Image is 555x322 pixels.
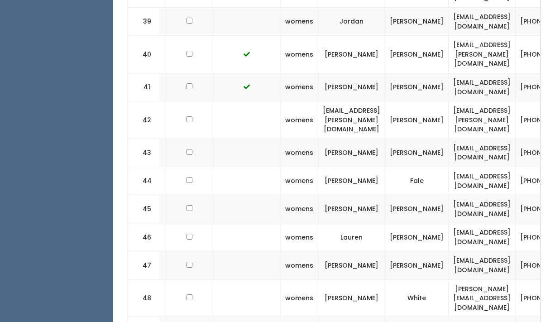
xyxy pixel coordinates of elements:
td: womens [281,195,318,223]
td: [PERSON_NAME] [385,139,449,167]
td: [EMAIL_ADDRESS][DOMAIN_NAME] [449,251,516,279]
td: [EMAIL_ADDRESS][PERSON_NAME][DOMAIN_NAME] [449,36,516,73]
td: [EMAIL_ADDRESS][DOMAIN_NAME] [449,223,516,251]
td: [PERSON_NAME] [385,251,449,279]
td: [PERSON_NAME] [318,73,385,101]
td: [PERSON_NAME] [318,139,385,167]
td: 46 [128,223,160,251]
td: [PERSON_NAME] [318,167,385,195]
td: [EMAIL_ADDRESS][DOMAIN_NAME] [449,8,516,36]
td: [EMAIL_ADDRESS][PERSON_NAME][DOMAIN_NAME] [318,101,385,139]
td: [PERSON_NAME] [385,223,449,251]
td: womens [281,101,318,139]
td: 47 [128,251,160,279]
td: womens [281,251,318,279]
td: White [385,279,449,317]
td: [EMAIL_ADDRESS][DOMAIN_NAME] [449,139,516,167]
td: [PERSON_NAME] [318,195,385,223]
td: [PERSON_NAME] [385,73,449,101]
td: 43 [128,139,160,167]
td: 44 [128,167,160,195]
td: [PERSON_NAME] [385,8,449,36]
td: [PERSON_NAME] [318,279,385,317]
td: [EMAIL_ADDRESS][DOMAIN_NAME] [449,167,516,195]
td: [PERSON_NAME] [318,251,385,279]
td: Jordan [318,8,385,36]
td: 45 [128,195,160,223]
td: 40 [128,36,160,73]
td: 42 [128,101,160,139]
td: womens [281,73,318,101]
td: womens [281,223,318,251]
td: 48 [128,279,160,317]
td: womens [281,8,318,36]
td: Fale [385,167,449,195]
td: 39 [128,8,160,36]
td: [PERSON_NAME][EMAIL_ADDRESS][DOMAIN_NAME] [449,279,516,317]
td: womens [281,167,318,195]
td: womens [281,279,318,317]
td: [PERSON_NAME] [318,36,385,73]
td: 41 [128,73,160,101]
td: [EMAIL_ADDRESS][DOMAIN_NAME] [449,73,516,101]
td: womens [281,36,318,73]
td: [PERSON_NAME] [385,36,449,73]
td: [PERSON_NAME] [385,101,449,139]
td: [EMAIL_ADDRESS][DOMAIN_NAME] [449,195,516,223]
td: [PERSON_NAME] [385,195,449,223]
td: womens [281,139,318,167]
td: Lauren [318,223,385,251]
td: [EMAIL_ADDRESS][PERSON_NAME][DOMAIN_NAME] [449,101,516,139]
